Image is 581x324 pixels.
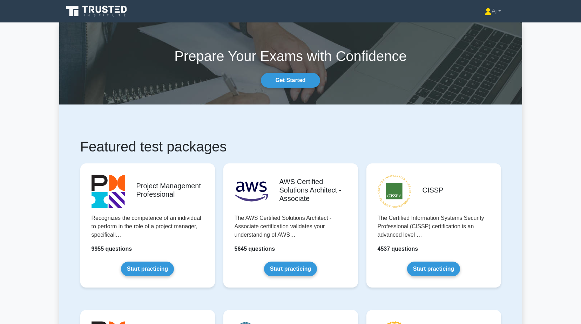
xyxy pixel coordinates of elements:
a: Start practicing [407,262,460,276]
a: Start practicing [264,262,317,276]
h1: Featured test packages [80,138,501,155]
a: Aj [468,4,518,18]
a: Get Started [261,73,320,88]
h1: Prepare Your Exams with Confidence [59,48,522,65]
a: Start practicing [121,262,174,276]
